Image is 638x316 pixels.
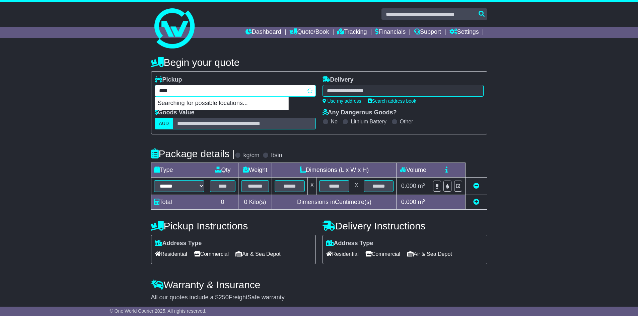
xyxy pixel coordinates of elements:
[207,163,238,178] td: Qty
[449,27,479,38] a: Settings
[272,163,397,178] td: Dimensions (L x W x H)
[414,27,441,38] a: Support
[151,294,487,301] div: All our quotes include a $ FreightSafe warranty.
[337,27,367,38] a: Tracking
[235,249,281,259] span: Air & Sea Depot
[245,27,281,38] a: Dashboard
[155,97,288,110] p: Searching for possible locations...
[473,183,479,189] a: Remove this item
[151,57,487,68] h4: Begin your quote
[110,308,207,314] span: © One World Courier 2025. All rights reserved.
[271,152,282,159] label: lb/in
[272,195,397,210] td: Dimensions in Centimetre(s)
[155,76,182,84] label: Pickup
[418,183,426,189] span: m
[151,220,316,231] h4: Pickup Instructions
[289,27,329,38] a: Quote/Book
[243,152,259,159] label: kg/cm
[326,240,373,247] label: Address Type
[401,199,416,205] span: 0.000
[352,178,361,195] td: x
[151,279,487,290] h4: Warranty & Insurance
[473,199,479,205] a: Add new item
[219,294,229,301] span: 250
[238,163,272,178] td: Weight
[423,182,426,187] sup: 3
[194,249,229,259] span: Commercial
[365,249,400,259] span: Commercial
[151,148,235,159] h4: Package details |
[207,195,238,210] td: 0
[351,118,386,125] label: Lithium Battery
[151,195,207,210] td: Total
[323,76,354,84] label: Delivery
[331,118,338,125] label: No
[244,199,247,205] span: 0
[155,118,173,129] label: AUD
[418,199,426,205] span: m
[323,109,397,116] label: Any Dangerous Goods?
[368,98,416,104] a: Search address book
[407,249,452,259] span: Air & Sea Depot
[308,178,316,195] td: x
[155,240,202,247] label: Address Type
[400,118,413,125] label: Other
[326,249,359,259] span: Residential
[397,163,430,178] td: Volume
[155,109,195,116] label: Goods Value
[151,163,207,178] td: Type
[323,220,487,231] h4: Delivery Instructions
[323,98,361,104] a: Use my address
[155,85,316,97] typeahead: Please provide city
[238,195,272,210] td: Kilo(s)
[401,183,416,189] span: 0.000
[423,198,426,203] sup: 3
[155,249,187,259] span: Residential
[375,27,406,38] a: Financials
